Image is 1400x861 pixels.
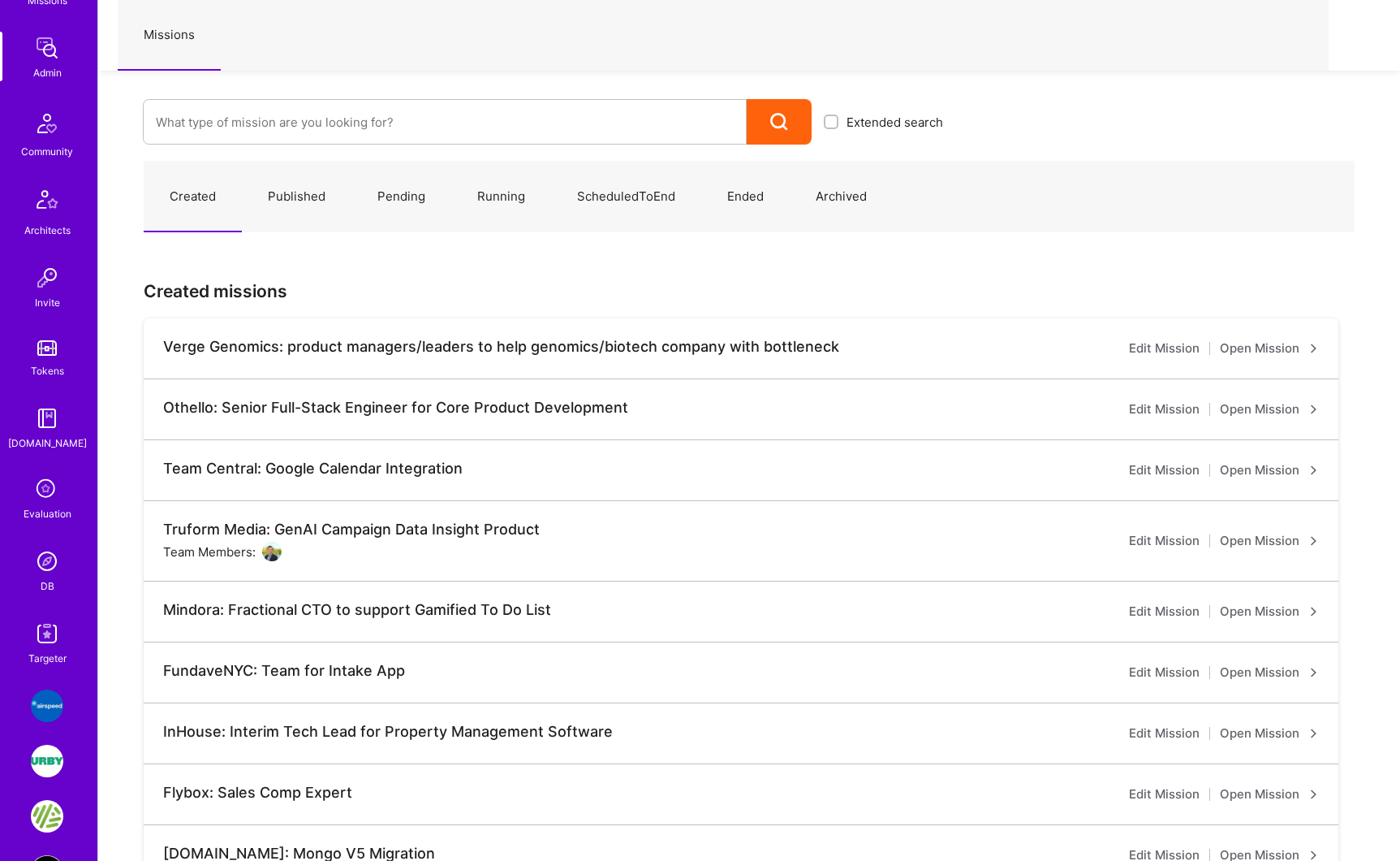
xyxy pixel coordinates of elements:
img: Skill Targeter [31,617,63,650]
i: icon ArrowRight [1309,536,1319,546]
i: icon ArrowRight [1309,607,1319,617]
a: Archived [790,162,893,232]
a: Edit Mission [1129,663,1200,682]
div: Architects [24,222,71,239]
div: Verge Genomics: product managers/leaders to help genomics/biotech company with bottleneck [163,338,839,356]
i: icon ArrowRight [1309,405,1319,414]
a: Published [242,162,351,232]
i: icon ArrowRight [1309,729,1319,738]
a: Edit Mission [1129,339,1200,358]
div: Invite [35,294,60,311]
img: User Avatar [262,542,282,561]
a: Open Mission [1220,531,1319,551]
a: Open Mission [1220,400,1319,419]
a: Pending [351,162,451,232]
a: Open Mission [1220,339,1319,358]
div: Targeter [28,650,67,667]
div: Team Members: [163,542,282,561]
h3: Created missions [144,281,1355,301]
img: Urby: Booking & Website redesign [31,745,63,777]
img: Architects [28,183,67,222]
a: Open Mission [1220,724,1319,743]
a: Edit Mission [1129,724,1200,743]
div: FundaveNYC: Team for Intake App [163,662,405,680]
i: icon ArrowRight [1309,790,1319,799]
a: Urby: Booking & Website redesign [27,745,67,777]
img: guide book [31,402,63,435]
div: [DOMAIN_NAME] [8,435,87,452]
img: Airspeed: A platform to help employees feel more connected and celebrated [31,690,63,722]
span: Extended search [846,114,943,131]
img: admin teamwork [31,32,63,64]
i: icon Search [770,113,789,132]
div: Admin [33,64,62,81]
i: icon ArrowRight [1309,668,1319,677]
a: ScheduledToEnd [551,162,701,232]
a: Running [451,162,551,232]
a: Gene Food: Personalized nutrition powered by DNA [27,800,67,833]
div: InHouse: Interim Tech Lead for Property Management Software [163,723,613,741]
a: Edit Mission [1129,785,1200,804]
a: Open Mission [1220,461,1319,480]
a: Open Mission [1220,602,1319,621]
div: Evaluation [24,505,71,522]
i: icon ArrowRight [1309,465,1319,475]
img: Invite [31,262,63,294]
a: Edit Mission [1129,400,1200,419]
i: icon SelectionTeam [32,474,62,505]
a: Edit Mission [1129,461,1200,480]
i: icon ArrowRight [1309,344,1319,353]
a: Edit Mission [1129,531,1200,551]
div: Truform Media: GenAI Campaign Data Insight Product [163,521,540,539]
i: icon ArrowRight [1309,850,1319,860]
img: Gene Food: Personalized nutrition powered by DNA [31,800,63,833]
a: Airspeed: A platform to help employees feel more connected and celebrated [27,690,67,722]
a: Ended [701,162,790,232]
a: Edit Mission [1129,602,1200,621]
img: Admin Search [31,545,63,578]
div: Mindora: Fractional CTO to support Gamified To Do List [163,601,551,619]
input: What type of mission are you looking for? [156,102,734,143]
a: Created [144,162,242,232]
div: Flybox: Sales Comp Expert [163,784,352,802]
img: tokens [37,340,57,356]
div: Tokens [31,362,64,379]
div: Community [21,143,73,160]
a: Open Mission [1220,785,1319,804]
div: Othello: Senior Full-Stack Engineer for Core Product Development [163,399,628,417]
div: DB [41,578,54,595]
a: Open Mission [1220,663,1319,682]
div: Team Central: Google Calendar Integration [163,460,463,478]
img: Community [28,104,67,143]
